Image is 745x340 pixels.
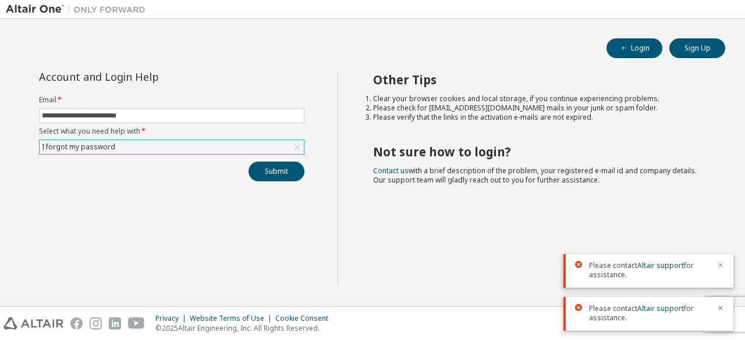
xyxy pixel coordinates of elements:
[669,38,725,58] button: Sign Up
[373,166,697,185] span: with a brief description of the problem, your registered e-mail id and company details. Our suppo...
[373,103,705,113] li: Please check for [EMAIL_ADDRESS][DOMAIN_NAME] mails in your junk or spam folder.
[275,314,335,323] div: Cookie Consent
[373,144,705,159] h2: Not sure how to login?
[373,72,705,87] h2: Other Tips
[637,303,684,313] a: Altair support
[40,141,117,153] div: I forgot my password
[190,314,275,323] div: Website Terms of Use
[589,261,710,280] span: Please contact for assistance.
[6,3,151,15] img: Altair One
[373,166,409,176] a: Contact us
[249,162,304,181] button: Submit
[373,113,705,122] li: Please verify that the links in the activation e-mails are not expired.
[109,317,121,330] img: linkedin.svg
[373,94,705,103] li: Clear your browser cookies and local storage, if you continue experiencing problems.
[90,317,102,330] img: instagram.svg
[70,317,83,330] img: facebook.svg
[589,304,710,323] span: Please contact for assistance.
[39,127,304,136] label: Select what you need help with
[155,323,335,333] p: © 2025 Altair Engineering, Inc. All Rights Reserved.
[606,38,662,58] button: Login
[637,260,684,270] a: Altair support
[39,95,304,105] label: Email
[40,140,304,154] div: I forgot my password
[3,317,63,330] img: altair_logo.svg
[155,314,190,323] div: Privacy
[128,317,145,330] img: youtube.svg
[39,72,251,81] div: Account and Login Help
